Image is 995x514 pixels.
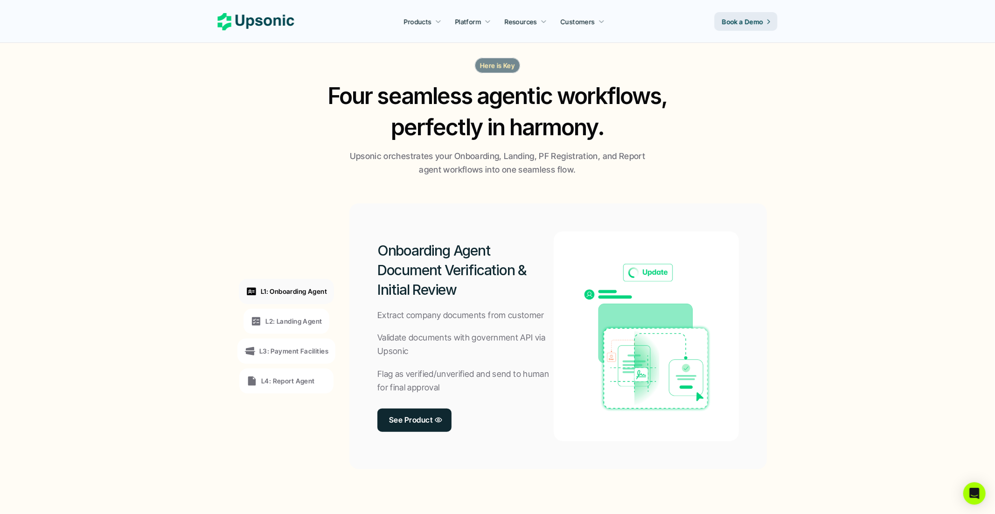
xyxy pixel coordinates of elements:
[261,286,327,296] p: L1: Onboarding Agent
[377,309,544,322] p: Extract company documents from customer
[259,346,328,356] p: L3: Payment Facilities
[715,12,778,31] a: Book a Demo
[265,316,322,326] p: L2: Landing Agent
[261,376,315,386] p: L4: Report Agent
[377,409,452,432] a: See Product
[398,13,447,30] a: Products
[346,150,649,177] p: Upsonic orchestrates your Onboarding, Landing, PF Registration, and Report agent workflows into o...
[404,17,431,27] p: Products
[377,331,554,358] p: Validate documents with government API via Upsonic
[455,17,481,27] p: Platform
[377,241,554,299] h2: Onboarding Agent Document Verification & Initial Review
[377,368,554,395] p: Flag as verified/unverified and send to human for final approval
[963,482,986,505] div: Open Intercom Messenger
[389,413,432,427] p: See Product
[505,17,537,27] p: Resources
[319,80,677,143] h2: Four seamless agentic workflows, perfectly in harmony.
[480,61,515,70] p: Here is Key
[722,17,764,27] p: Book a Demo
[561,17,595,27] p: Customers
